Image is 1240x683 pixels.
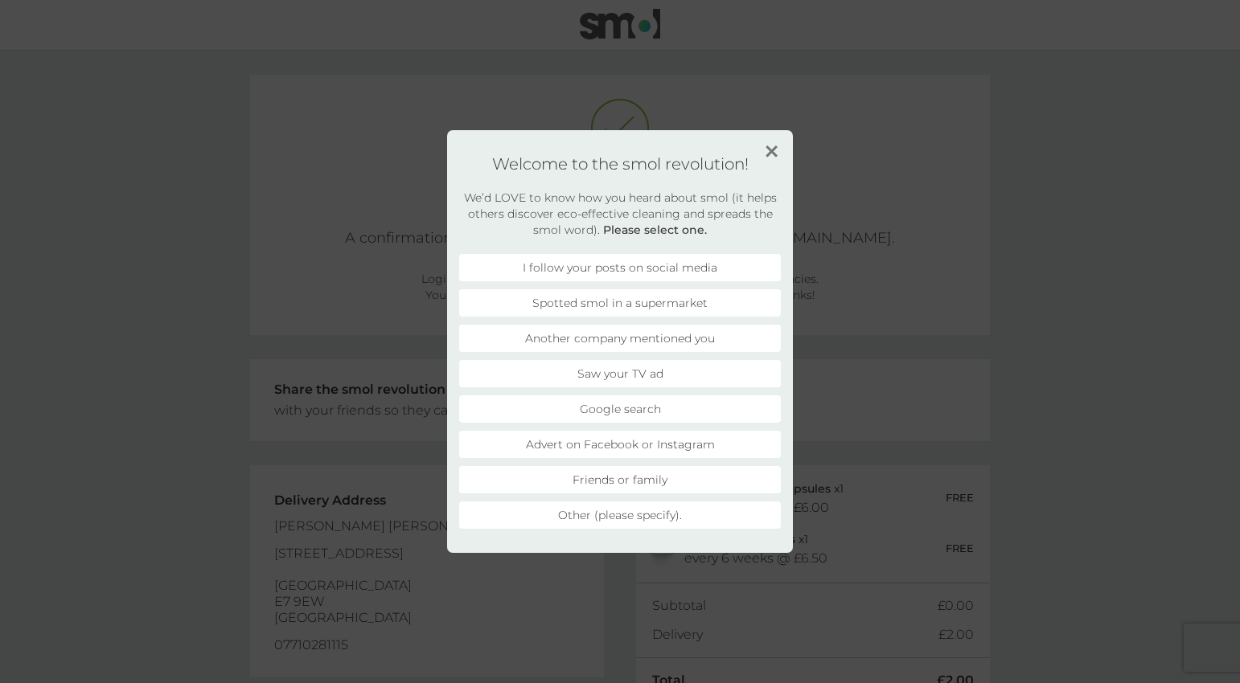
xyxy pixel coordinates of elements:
li: Other (please specify). [459,501,781,529]
li: I follow your posts on social media [459,254,781,281]
li: Saw your TV ad [459,360,781,387]
img: close [766,145,778,157]
li: Friends or family [459,466,781,493]
h2: We’d LOVE to know how you heard about smol (it helps others discover eco-effective cleaning and s... [459,190,781,238]
li: Advert on Facebook or Instagram [459,431,781,458]
li: Google search [459,395,781,423]
strong: Please select one. [603,223,707,237]
li: Another company mentioned you [459,325,781,352]
h1: Welcome to the smol revolution! [459,154,781,174]
li: Spotted smol in a supermarket [459,289,781,317]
